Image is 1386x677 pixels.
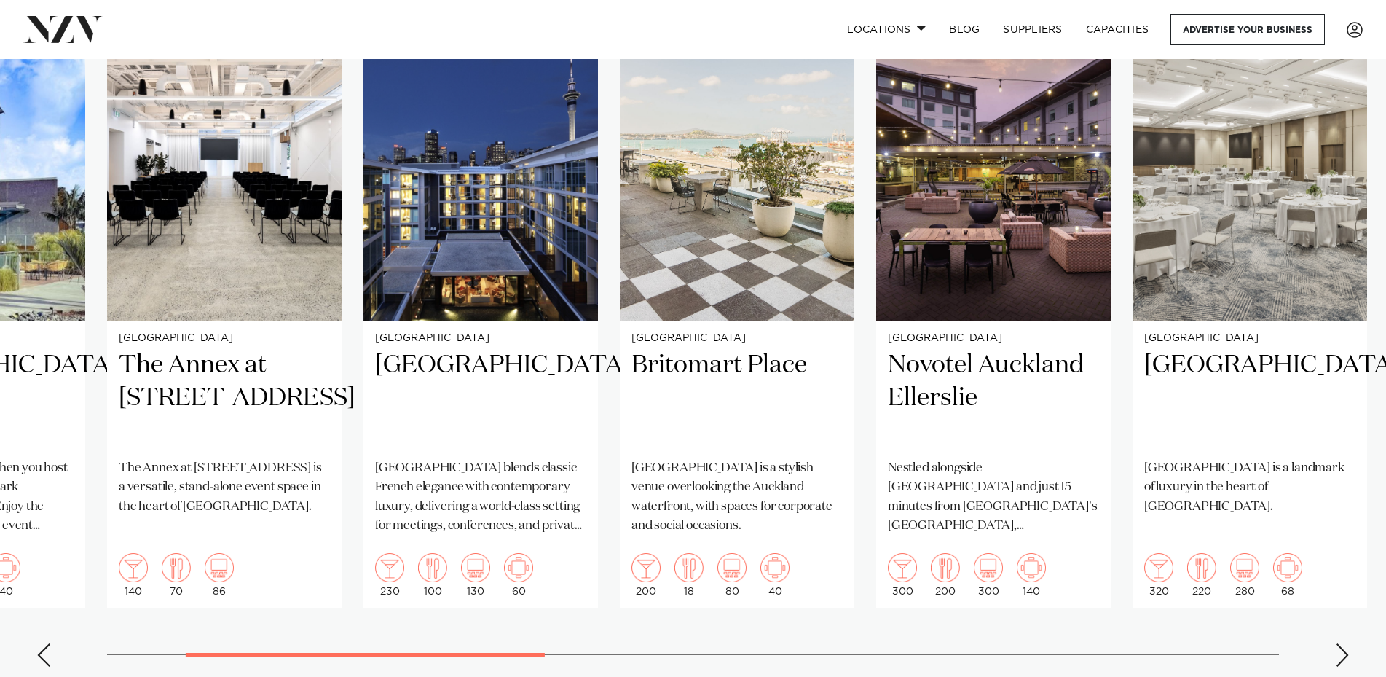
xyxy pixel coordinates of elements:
[876,6,1111,608] swiper-slide: 5 / 15
[418,553,447,597] div: 100
[363,6,598,608] a: Sofitel Auckland Viaduct Harbour hotel venue [GEOGRAPHIC_DATA] [GEOGRAPHIC_DATA] [GEOGRAPHIC_DATA...
[888,553,917,597] div: 300
[1144,349,1355,447] h2: [GEOGRAPHIC_DATA]
[631,459,843,536] p: [GEOGRAPHIC_DATA] is a stylish venue overlooking the Auckland waterfront, with spaces for corpora...
[974,553,1003,597] div: 300
[620,6,854,608] a: [GEOGRAPHIC_DATA] Britomart Place [GEOGRAPHIC_DATA] is a stylish venue overlooking the Auckland w...
[205,553,234,597] div: 86
[931,553,960,597] div: 200
[107,6,342,608] swiper-slide: 2 / 15
[375,553,404,582] img: cocktail.png
[717,553,747,597] div: 80
[162,553,191,582] img: dining.png
[1170,14,1325,45] a: Advertise your business
[888,333,1099,344] small: [GEOGRAPHIC_DATA]
[363,6,598,321] img: Sofitel Auckland Viaduct Harbour hotel venue
[937,14,991,45] a: BLOG
[119,333,330,344] small: [GEOGRAPHIC_DATA]
[375,553,404,597] div: 230
[461,553,490,597] div: 130
[888,553,917,582] img: cocktail.png
[1273,553,1302,597] div: 68
[504,553,533,597] div: 60
[974,553,1003,582] img: theatre.png
[1017,553,1046,582] img: meeting.png
[162,553,191,597] div: 70
[1144,333,1355,344] small: [GEOGRAPHIC_DATA]
[1187,553,1216,582] img: dining.png
[504,553,533,582] img: meeting.png
[1133,6,1367,608] swiper-slide: 6 / 15
[375,459,586,536] p: [GEOGRAPHIC_DATA] blends classic French elegance with contemporary luxury, delivering a world-cla...
[461,553,490,582] img: theatre.png
[375,349,586,447] h2: [GEOGRAPHIC_DATA]
[1074,14,1161,45] a: Capacities
[620,6,854,608] swiper-slide: 4 / 15
[205,553,234,582] img: theatre.png
[631,349,843,447] h2: Britomart Place
[876,6,1111,608] a: [GEOGRAPHIC_DATA] Novotel Auckland Ellerslie Nestled alongside [GEOGRAPHIC_DATA] and just 15 minu...
[107,6,342,608] a: [GEOGRAPHIC_DATA] The Annex at [STREET_ADDRESS] The Annex at [STREET_ADDRESS] is a versatile, sta...
[760,553,790,582] img: meeting.png
[23,16,103,42] img: nzv-logo.png
[674,553,704,582] img: dining.png
[631,553,661,597] div: 200
[760,553,790,597] div: 40
[674,553,704,597] div: 18
[888,459,1099,536] p: Nestled alongside [GEOGRAPHIC_DATA] and just 15 minutes from [GEOGRAPHIC_DATA]'s [GEOGRAPHIC_DATA...
[119,349,330,447] h2: The Annex at [STREET_ADDRESS]
[717,553,747,582] img: theatre.png
[119,459,330,517] p: The Annex at [STREET_ADDRESS] is a versatile, stand-alone event space in the heart of [GEOGRAPHIC...
[363,6,598,608] swiper-slide: 3 / 15
[1133,6,1367,608] a: [GEOGRAPHIC_DATA] [GEOGRAPHIC_DATA] [GEOGRAPHIC_DATA] is a landmark of luxury in the heart of [GE...
[835,14,937,45] a: Locations
[1230,553,1259,597] div: 280
[1144,553,1173,582] img: cocktail.png
[631,553,661,582] img: cocktail.png
[631,333,843,344] small: [GEOGRAPHIC_DATA]
[1273,553,1302,582] img: meeting.png
[119,553,148,597] div: 140
[888,349,1099,447] h2: Novotel Auckland Ellerslie
[931,553,960,582] img: dining.png
[1230,553,1259,582] img: theatre.png
[991,14,1074,45] a: SUPPLIERS
[119,553,148,582] img: cocktail.png
[418,553,447,582] img: dining.png
[1144,459,1355,517] p: [GEOGRAPHIC_DATA] is a landmark of luxury in the heart of [GEOGRAPHIC_DATA].
[1187,553,1216,597] div: 220
[1017,553,1046,597] div: 140
[375,333,586,344] small: [GEOGRAPHIC_DATA]
[1144,553,1173,597] div: 320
